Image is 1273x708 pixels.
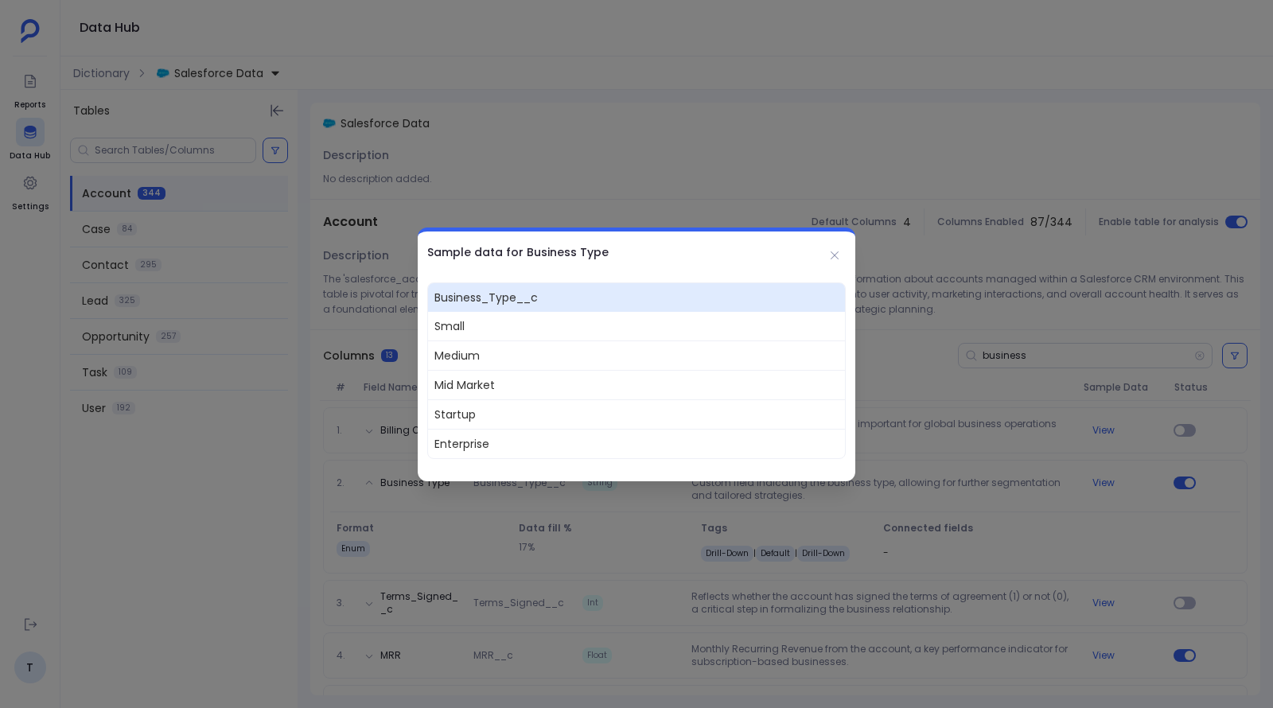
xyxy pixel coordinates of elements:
[428,429,845,458] span: Enterprise
[427,244,609,260] h2: Sample data for Business Type
[428,399,845,429] span: Startup
[428,283,845,312] span: Business_Type__c
[428,370,845,399] span: Mid Market
[428,340,845,370] span: Medium
[428,312,845,340] span: Small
